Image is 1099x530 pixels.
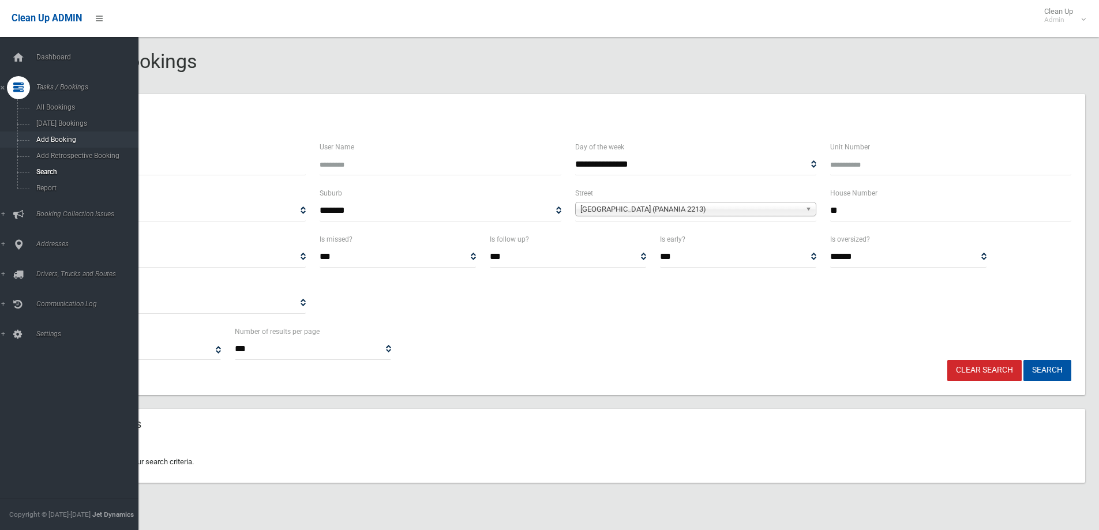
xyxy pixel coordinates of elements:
[33,168,137,176] span: Search
[947,360,1022,381] a: Clear Search
[33,300,147,308] span: Communication Log
[1044,16,1073,24] small: Admin
[580,202,801,216] span: [GEOGRAPHIC_DATA] (PANANIA 2213)
[51,441,1085,483] div: No bookings match your search criteria.
[575,187,593,200] label: Street
[33,119,137,127] span: [DATE] Bookings
[12,13,82,24] span: Clean Up ADMIN
[830,187,877,200] label: House Number
[1038,7,1085,24] span: Clean Up
[320,233,352,246] label: Is missed?
[33,270,147,278] span: Drivers, Trucks and Routes
[33,184,137,192] span: Report
[33,53,147,61] span: Dashboard
[575,141,624,153] label: Day of the week
[660,233,685,246] label: Is early?
[33,83,147,91] span: Tasks / Bookings
[830,233,870,246] label: Is oversized?
[1023,360,1071,381] button: Search
[320,141,354,153] label: User Name
[92,510,134,518] strong: Jet Dynamics
[830,141,870,153] label: Unit Number
[33,210,147,218] span: Booking Collection Issues
[235,325,320,338] label: Number of results per page
[33,136,137,144] span: Add Booking
[33,330,147,338] span: Settings
[490,233,529,246] label: Is follow up?
[9,510,91,518] span: Copyright © [DATE]-[DATE]
[33,240,147,248] span: Addresses
[33,152,137,160] span: Add Retrospective Booking
[320,187,342,200] label: Suburb
[33,103,137,111] span: All Bookings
